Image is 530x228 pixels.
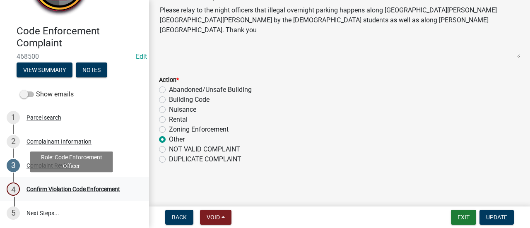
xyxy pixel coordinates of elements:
[26,115,61,120] div: Parcel search
[7,135,20,148] div: 2
[136,53,147,60] wm-modal-confirm: Edit Application Number
[172,214,187,221] span: Back
[76,62,107,77] button: Notes
[169,125,229,134] label: Zoning Enforcement
[169,144,240,154] label: NOT VALID COMPLAINT
[17,25,142,49] h4: Code Enforcement Complaint
[30,151,113,172] div: Role: Code Enforcement Officer
[7,182,20,196] div: 4
[479,210,514,225] button: Update
[169,134,185,144] label: Other
[169,154,241,164] label: DUPLICATE COMPLAINT
[20,89,74,99] label: Show emails
[451,210,476,225] button: Exit
[169,85,252,95] label: Abandoned/Unsafe Building
[159,2,520,58] textarea: Please relay to the night officers that illegal overnight parking happens along [GEOGRAPHIC_DATA]...
[17,53,132,60] span: 468500
[169,105,196,115] label: Nuisance
[17,62,72,77] button: View Summary
[136,53,147,60] a: Edit
[169,95,210,105] label: Building Code
[26,163,72,168] div: Complaint Review
[7,111,20,124] div: 1
[26,186,120,192] div: Confirm Violation Code Enforcement
[486,214,507,221] span: Update
[17,67,72,74] wm-modal-confirm: Summary
[7,206,20,220] div: 5
[200,210,231,225] button: Void
[165,210,193,225] button: Back
[159,77,179,83] label: Action
[207,214,220,221] span: Void
[169,115,188,125] label: Rental
[76,67,107,74] wm-modal-confirm: Notes
[7,159,20,172] div: 3
[26,139,92,144] div: Complainant Information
